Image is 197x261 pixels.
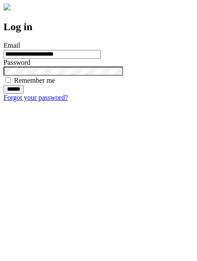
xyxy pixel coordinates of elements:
a: Forgot your password? [4,94,68,101]
label: Password [4,59,30,66]
label: Remember me [14,77,55,84]
h2: Log in [4,21,193,33]
img: logo-4e3dc11c47720685a147b03b5a06dd966a58ff35d612b21f08c02c0306f2b779.png [4,4,11,11]
label: Email [4,42,20,49]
